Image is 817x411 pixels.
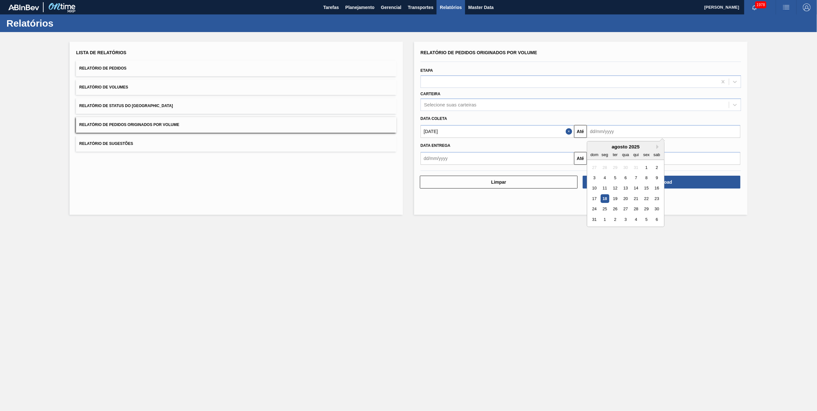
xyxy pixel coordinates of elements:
img: userActions [782,4,790,11]
div: qua [621,150,630,159]
span: Lista de Relatórios [76,50,126,55]
span: Master Data [468,4,494,11]
span: Tarefas [323,4,339,11]
div: sab [653,150,661,159]
input: dd/mm/yyyy [587,125,740,138]
div: Choose quinta-feira, 7 de agosto de 2025 [632,173,640,182]
img: Logout [803,4,811,11]
input: dd/mm/yyyy [421,152,574,165]
div: Choose quarta-feira, 13 de agosto de 2025 [621,184,630,193]
div: Choose segunda-feira, 4 de agosto de 2025 [600,173,609,182]
div: Not available terça-feira, 29 de julho de 2025 [611,163,620,172]
div: Choose sexta-feira, 1 de agosto de 2025 [642,163,651,172]
div: Choose sexta-feira, 22 de agosto de 2025 [642,194,651,203]
label: Etapa [421,68,433,73]
div: Choose sexta-feira, 8 de agosto de 2025 [642,173,651,182]
div: Choose quinta-feira, 21 de agosto de 2025 [632,194,640,203]
div: Choose domingo, 31 de agosto de 2025 [590,215,599,224]
div: Choose quarta-feira, 27 de agosto de 2025 [621,205,630,214]
div: Choose domingo, 24 de agosto de 2025 [590,205,599,214]
div: Choose sábado, 2 de agosto de 2025 [653,163,661,172]
div: agosto 2025 [587,144,664,149]
button: Relatório de Sugestões [76,136,396,152]
span: Relatório de Status do [GEOGRAPHIC_DATA] [79,104,173,108]
button: Relatório de Pedidos [76,61,396,76]
div: Choose quinta-feira, 4 de setembro de 2025 [632,215,640,224]
div: Choose quarta-feira, 6 de agosto de 2025 [621,173,630,182]
div: Not available quinta-feira, 31 de julho de 2025 [632,163,640,172]
span: Data coleta [421,116,447,121]
img: TNhmsLtSVTkK8tSr43FrP2fwEKptu5GPRR3wAAAABJRU5ErkJggg== [8,4,39,10]
div: Not available domingo, 27 de julho de 2025 [590,163,599,172]
div: seg [600,150,609,159]
div: qui [632,150,640,159]
div: Choose segunda-feira, 25 de agosto de 2025 [600,205,609,214]
div: Choose quarta-feira, 20 de agosto de 2025 [621,194,630,203]
button: Relatório de Volumes [76,80,396,95]
div: Choose segunda-feira, 1 de setembro de 2025 [600,215,609,224]
button: Até [574,125,587,138]
div: Choose terça-feira, 19 de agosto de 2025 [611,194,620,203]
div: Choose sábado, 9 de agosto de 2025 [653,173,661,182]
div: Choose quinta-feira, 14 de agosto de 2025 [632,184,640,193]
div: sex [642,150,651,159]
span: 1978 [755,1,766,8]
div: Choose sexta-feira, 5 de setembro de 2025 [642,215,651,224]
span: Relatório de Pedidos Originados por Volume [421,50,537,55]
span: Relatórios [440,4,462,11]
button: Relatório de Status do [GEOGRAPHIC_DATA] [76,98,396,114]
button: Até [574,152,587,165]
span: Gerencial [381,4,402,11]
input: dd/mm/yyyy [421,125,574,138]
div: Choose terça-feira, 2 de setembro de 2025 [611,215,620,224]
label: Carteira [421,92,440,96]
div: Choose sábado, 30 de agosto de 2025 [653,205,661,214]
div: Choose segunda-feira, 11 de agosto de 2025 [600,184,609,193]
div: Choose segunda-feira, 18 de agosto de 2025 [600,194,609,203]
div: Choose terça-feira, 5 de agosto de 2025 [611,173,620,182]
div: Choose sábado, 23 de agosto de 2025 [653,194,661,203]
div: ter [611,150,620,159]
button: Next Month [656,145,661,149]
div: month 2025-08 [589,162,662,225]
div: Not available segunda-feira, 28 de julho de 2025 [600,163,609,172]
button: Notificações [744,3,765,12]
div: Not available quarta-feira, 30 de julho de 2025 [621,163,630,172]
button: Relatório de Pedidos Originados por Volume [76,117,396,133]
span: Relatório de Volumes [79,85,128,89]
span: Relatório de Pedidos [79,66,126,71]
span: Relatório de Pedidos Originados por Volume [79,122,179,127]
span: Data entrega [421,143,450,148]
div: dom [590,150,599,159]
div: Choose quinta-feira, 28 de agosto de 2025 [632,205,640,214]
button: Close [566,125,574,138]
span: Transportes [408,4,433,11]
h1: Relatórios [6,20,120,27]
div: Choose sábado, 6 de setembro de 2025 [653,215,661,224]
div: Choose quarta-feira, 3 de setembro de 2025 [621,215,630,224]
button: Download [583,176,740,189]
div: Choose domingo, 17 de agosto de 2025 [590,194,599,203]
div: Choose terça-feira, 26 de agosto de 2025 [611,205,620,214]
div: Choose sexta-feira, 15 de agosto de 2025 [642,184,651,193]
div: Selecione suas carteiras [424,102,476,108]
span: Planejamento [345,4,374,11]
div: Choose terça-feira, 12 de agosto de 2025 [611,184,620,193]
button: Limpar [420,176,578,189]
span: Relatório de Sugestões [79,141,133,146]
div: Choose domingo, 10 de agosto de 2025 [590,184,599,193]
div: Choose sábado, 16 de agosto de 2025 [653,184,661,193]
div: Choose sexta-feira, 29 de agosto de 2025 [642,205,651,214]
div: Choose domingo, 3 de agosto de 2025 [590,173,599,182]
